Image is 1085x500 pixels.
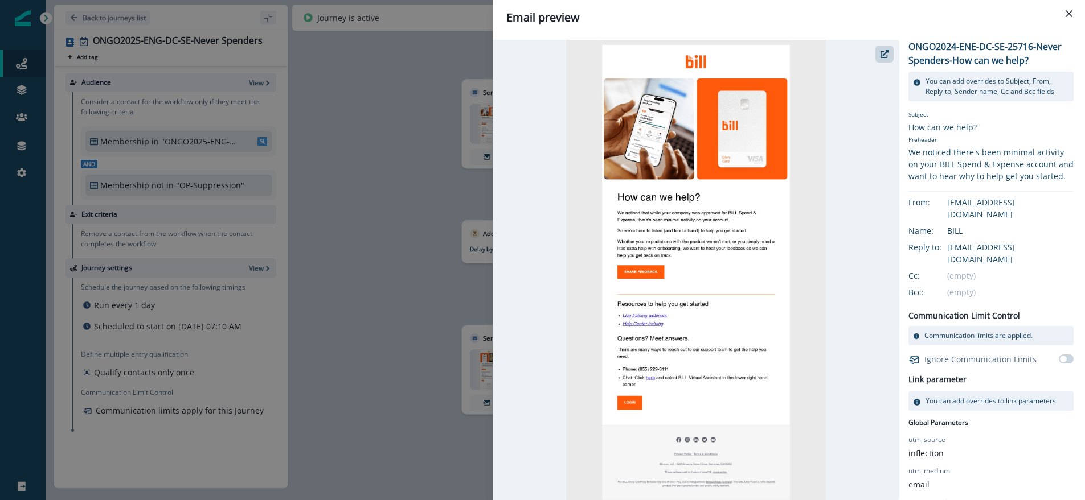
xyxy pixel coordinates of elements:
p: You can add overrides to Subject, From, Reply-to, Sender name, Cc and Bcc fields [926,76,1069,97]
p: email [908,478,930,490]
div: From: [908,196,965,208]
div: (empty) [947,270,1074,282]
p: Preheader [908,133,1074,146]
div: Reply to: [908,241,965,253]
div: We noticed there's been minimal activity on your BILL Spend & Expense account and want to hear wh... [908,146,1074,182]
div: [EMAIL_ADDRESS][DOMAIN_NAME] [947,196,1074,220]
p: utm_medium [908,466,950,476]
div: Bcc: [908,286,965,298]
p: You can add overrides to link parameters [926,396,1056,406]
div: BILL [947,225,1074,237]
h2: Link parameter [908,373,967,387]
p: Subject [908,110,1074,121]
div: Cc: [908,270,965,282]
p: inflection [908,447,944,459]
div: [EMAIL_ADDRESS][DOMAIN_NAME] [947,241,1074,265]
p: utm_source [908,435,945,445]
div: Email preview [506,9,1071,26]
p: ONGO2024-ENE-DC-SE-25716-Never Spenders-How can we help? [908,40,1074,67]
p: Global Parameters [908,415,968,428]
div: How can we help? [908,121,1074,133]
img: email asset unavailable [566,40,826,500]
div: (empty) [947,286,1074,298]
button: Close [1060,5,1078,23]
div: Name: [908,225,965,237]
